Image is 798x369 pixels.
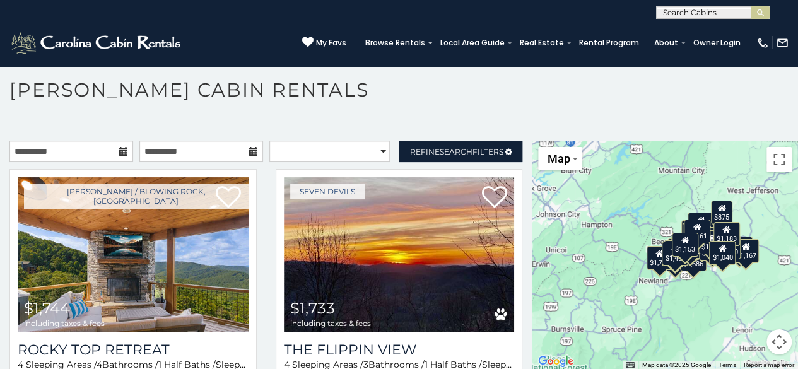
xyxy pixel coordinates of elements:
span: including taxes & fees [290,319,371,327]
a: The Flippin View $1,733 including taxes & fees [284,177,515,332]
span: Refine Filters [410,147,503,156]
div: $1,613 [688,212,714,236]
div: $875 [711,201,732,225]
img: The Flippin View [284,177,515,332]
span: $1,744 [24,299,70,317]
div: $1,128 [698,230,725,254]
div: $1,183 [713,221,740,245]
div: $1,040 [709,241,736,265]
a: Seven Devils [290,184,365,199]
button: Change map style [538,147,582,170]
div: $1,167 [733,239,760,263]
a: Rocky Top Retreat [18,341,249,358]
img: mail-regular-white.png [776,37,789,49]
div: $1,686 [680,247,707,271]
span: Search [440,147,472,156]
a: Add to favorites [481,185,507,211]
div: $1,566 [662,247,688,271]
a: Owner Login [687,34,747,52]
img: Rocky Top Retreat [18,177,249,332]
a: My Favs [302,37,346,49]
span: My Favs [316,37,346,49]
a: Rocky Top Retreat $1,744 including taxes & fees [18,177,249,332]
img: White-1-2.png [9,30,184,56]
div: $1,996 [662,242,688,266]
a: About [648,34,684,52]
span: $1,733 [290,299,335,317]
a: Browse Rentals [359,34,431,52]
a: [PERSON_NAME] / Blowing Rock, [GEOGRAPHIC_DATA] [24,184,249,209]
span: Map data ©2025 Google [642,361,711,368]
a: RefineSearchFilters [399,141,522,162]
span: including taxes & fees [24,319,105,327]
div: $1,494 [662,241,688,265]
a: The Flippin View [284,341,515,358]
a: Local Area Guide [434,34,511,52]
div: $2,107 [681,220,708,243]
a: Real Estate [513,34,570,52]
button: Toggle fullscreen view [766,147,792,172]
img: phone-regular-white.png [756,37,769,49]
a: Report a map error [744,361,794,368]
div: $1,153 [672,233,698,257]
div: $1,742 [647,246,673,270]
div: $1,210 [677,234,703,258]
a: Terms (opens in new tab) [719,361,736,368]
button: Map camera controls [766,329,792,354]
span: Map [547,152,570,165]
div: $1,161 [684,220,710,243]
a: Rental Program [573,34,645,52]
